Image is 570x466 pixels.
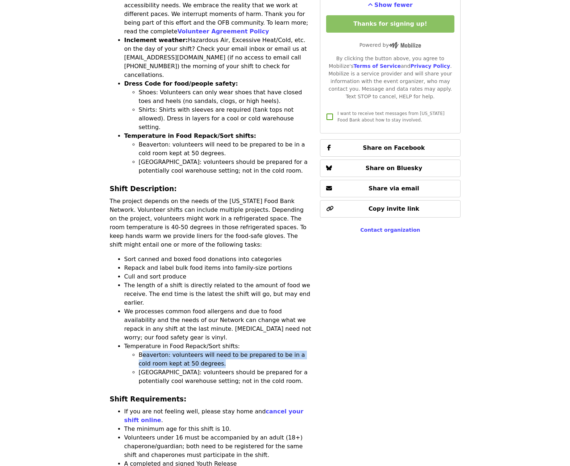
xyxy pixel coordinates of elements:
li: The minimum age for this shift is 10. [124,425,312,433]
li: Repack and label bulk food items into family-size portions [124,264,312,272]
a: Privacy Policy [410,63,450,69]
button: Copy invite link [320,200,460,218]
li: Sort canned and boxed food donations into categories [124,255,312,264]
span: Show fewer [374,1,413,8]
strong: Temperature in Food Repack/Sort shifts: [124,132,256,139]
span: I want to receive text messages from [US_STATE] Food Bank about how to stay involved. [337,111,444,123]
span: Copy invite link [369,205,419,212]
li: Hazardous Air, Excessive Heat/Cold, etc. on the day of your shift? Check your email inbox or emai... [124,36,312,79]
button: Share on Facebook [320,139,460,157]
p: The project depends on the needs of the [US_STATE] Food Bank Network. Volunteer shifts can includ... [110,197,312,249]
div: By clicking the button above, you agree to Mobilize's and . Mobilize is a service provider and wi... [326,55,454,100]
strong: Shift Description: [110,185,177,193]
li: [GEOGRAPHIC_DATA]: volunteers should be prepared for a potentially cool warehouse setting; not in... [139,158,312,175]
a: Contact organization [360,227,420,233]
button: Share on Bluesky [320,160,460,177]
li: Cull and sort produce [124,272,312,281]
li: The length of a shift is directly related to the amount of food we receive. The end time is the l... [124,281,312,307]
li: Temperature in Food Repack/Sort shifts: [124,342,312,385]
strong: Shift Requirements: [110,395,187,403]
img: Powered by Mobilize [389,42,421,49]
button: Share via email [320,180,460,197]
span: Share on Bluesky [366,165,423,172]
span: Share on Facebook [363,144,425,151]
a: Terms of Service [353,63,401,69]
strong: Inclement weather: [124,37,188,44]
li: Beaverton: volunteers will need to be prepared to be in a cold room kept at 50 degrees. [139,140,312,158]
button: Thanks for signing up! [326,15,454,33]
a: cancel your shift online [124,408,304,424]
span: Share via email [369,185,419,192]
span: Powered by [359,42,421,48]
button: See more timeslots [368,1,413,9]
li: Volunteers under 16 must be accompanied by an adult (18+) chaperone/guardian; both need to be reg... [124,433,312,459]
a: Volunteer Agreement Policy [178,28,269,35]
li: Shirts: Shirts with sleeves are required (tank tops not allowed). Dress in layers for a cool or c... [139,106,312,132]
li: We processes common food allergens and due to food availability and the needs of our Network can ... [124,307,312,342]
li: [GEOGRAPHIC_DATA]: volunteers should be prepared for a potentially cool warehouse setting; not in... [139,368,312,385]
li: Shoes: Volunteers can only wear shoes that have closed toes and heels (no sandals, clogs, or high... [139,88,312,106]
li: Beaverton: volunteers will need to be prepared to be in a cold room kept at 50 degrees. [139,351,312,368]
strong: Dress Code for food/people safety: [124,80,238,87]
li: If you are not feeling well, please stay home and . [124,407,312,425]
